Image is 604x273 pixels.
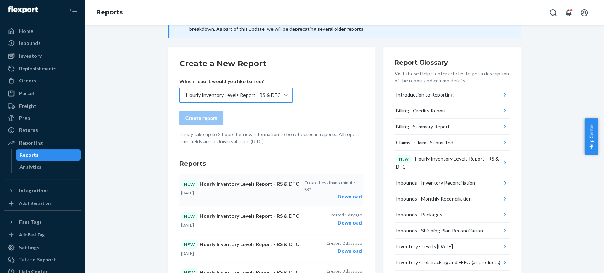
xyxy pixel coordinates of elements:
[179,58,363,69] h2: Create a New Report
[19,232,45,238] div: Add Fast Tag
[179,111,223,125] button: Create report
[395,223,510,239] button: Inbounds - Shipping Plan Reconciliation
[186,92,281,99] div: Hourly Inventory Levels Report - RS & DTC
[19,244,39,251] div: Settings
[4,185,81,196] button: Integrations
[4,88,81,99] a: Parcel
[395,207,510,223] button: Inbounds - Packages
[67,3,81,17] button: Close Navigation
[399,156,409,162] p: NEW
[4,231,81,239] a: Add Fast Tag
[395,255,510,271] button: Inventory - Lot tracking and FEFO (all products)
[179,234,363,262] button: NEWHourly Inventory Levels Report - RS & DTC[DATE]Created 2 days agoDownload
[179,206,363,234] button: NEWHourly Inventory Levels Report - RS & DTC[DATE]Created 1 day agoDownload
[4,50,81,62] a: Inventory
[326,248,362,255] div: Download
[179,174,363,206] button: NEWHourly Inventory Levels Report - RS & DTC[DATE]Created less than a minute agoDownload
[19,163,41,170] div: Analytics
[19,90,34,97] div: Parcel
[395,119,510,135] button: Billing - Summary Report
[19,219,42,226] div: Fast Tags
[395,191,510,207] button: Inbounds - Monthly Reconciliation
[4,112,81,124] a: Prep
[19,200,51,206] div: Add Integration
[96,8,123,16] a: Reports
[4,254,81,265] a: Talk to Support
[328,212,362,218] p: Created 1 day ago
[396,107,446,114] div: Billing - Credits Report
[8,6,38,13] img: Flexport logo
[179,78,293,85] p: Which report would you like to see?
[4,137,81,149] a: Reporting
[91,2,128,23] ol: breadcrumbs
[4,199,81,208] a: Add Integration
[181,212,198,221] div: NEW
[181,222,194,228] time: [DATE]
[4,37,81,49] a: Inbounds
[562,6,576,20] button: Open notifications
[395,175,510,191] button: Inbounds - Inventory Reconciliation
[19,187,49,194] div: Integrations
[4,216,81,228] button: Fast Tags
[4,25,81,37] a: Home
[396,139,453,146] div: Claims - Claims Submitted
[304,193,362,200] div: Download
[304,180,362,192] p: Created less than a minute ago
[19,256,56,263] div: Talk to Support
[179,159,363,168] h3: Reports
[181,190,194,196] time: [DATE]
[181,251,194,256] time: [DATE]
[396,211,442,218] div: Inbounds - Packages
[396,179,475,186] div: Inbounds - Inventory Reconciliation
[4,75,81,86] a: Orders
[396,155,502,170] div: Hourly Inventory Levels Report - RS & DTC
[4,242,81,253] a: Settings
[396,259,500,266] div: Inventory - Lot tracking and FEFO (all products)
[19,40,41,47] div: Inbounds
[19,139,43,146] div: Reporting
[396,227,483,234] div: Inbounds - Shipping Plan Reconciliation
[179,131,363,145] p: It may take up to 2 hours for new information to be reflected in reports. All report time fields ...
[395,239,510,255] button: Inventory - Levels [DATE]
[395,135,510,151] button: Claims - Claims Submitted
[181,180,198,188] div: NEW
[326,240,362,246] p: Created 2 days ago
[395,58,510,67] h3: Report Glossary
[396,195,472,202] div: Inbounds - Monthly Reconciliation
[16,161,81,173] a: Analytics
[181,212,300,221] p: Hourly Inventory Levels Report - RS & DTC
[19,151,39,158] div: Reports
[16,149,81,161] a: Reports
[4,100,81,112] a: Freight
[19,77,36,84] div: Orders
[19,52,42,59] div: Inventory
[395,70,510,84] p: Visit these Help Center articles to get a description of the report and column details.
[19,28,33,35] div: Home
[328,219,362,226] div: Download
[546,6,560,20] button: Open Search Box
[396,243,453,250] div: Inventory - Levels [DATE]
[395,103,510,119] button: Billing - Credits Report
[19,103,36,110] div: Freight
[185,115,217,122] div: Create report
[395,87,510,103] button: Introduction to Reporting
[584,118,598,155] button: Help Center
[396,91,454,98] div: Introduction to Reporting
[4,63,81,74] a: Replenishments
[19,127,38,134] div: Returns
[19,115,30,122] div: Prep
[181,240,300,249] p: Hourly Inventory Levels Report - RS & DTC
[577,6,591,20] button: Open account menu
[395,151,510,175] button: NEWHourly Inventory Levels Report - RS & DTC
[19,65,57,72] div: Replenishments
[4,124,81,136] a: Returns
[396,123,450,130] div: Billing - Summary Report
[181,240,198,249] div: NEW
[181,180,300,188] p: Hourly Inventory Levels Report - RS & DTC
